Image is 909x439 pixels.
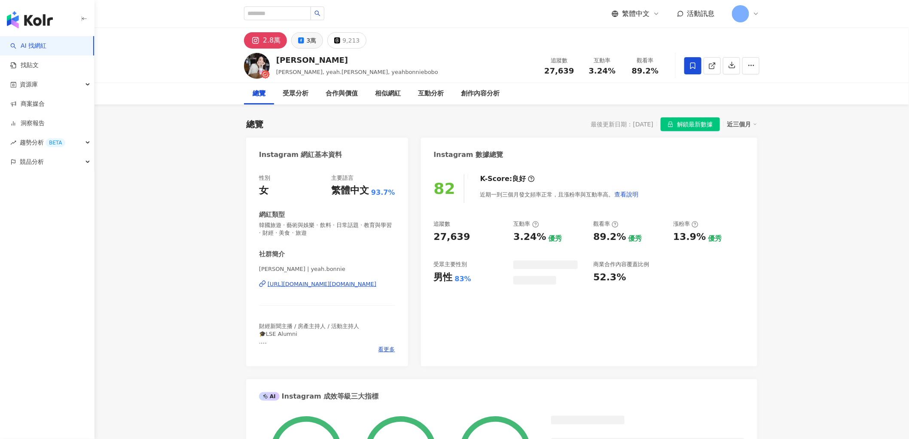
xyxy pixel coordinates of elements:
span: 查看說明 [615,191,639,198]
a: 商案媒合 [10,100,45,108]
span: [PERSON_NAME], yeah.[PERSON_NAME], yeahbonniebobo [276,69,438,75]
div: 13.9% [673,230,706,244]
img: logo [7,11,53,28]
div: 總覽 [246,118,263,130]
img: KOL Avatar [244,53,270,79]
div: 男性 [434,271,453,284]
div: 3萬 [306,34,316,46]
div: 27,639 [434,230,470,244]
div: 總覽 [253,89,265,99]
div: 互動率 [586,56,619,65]
button: 9,213 [327,32,366,49]
span: lock [668,121,674,127]
div: 52.3% [593,271,626,284]
div: 優秀 [549,234,562,243]
a: 洞察報告 [10,119,45,128]
div: Instagram 數據總覽 [434,150,503,160]
div: Instagram 成效等級三大指標 [259,392,378,401]
div: 漲粉率 [673,220,699,228]
span: 資源庫 [20,75,38,94]
span: 競品分析 [20,152,44,172]
span: 27,639 [544,66,574,75]
div: 創作內容分析 [461,89,500,99]
div: 受眾分析 [283,89,308,99]
a: searchAI 找網紅 [10,42,46,50]
div: [URL][DOMAIN_NAME][DOMAIN_NAME] [268,280,376,288]
a: [URL][DOMAIN_NAME][DOMAIN_NAME] [259,280,395,288]
span: 活動訊息 [687,9,715,18]
div: 繁體中文 [331,184,369,197]
div: 受眾主要性別 [434,261,467,268]
span: 趨勢分析 [20,133,65,152]
button: 解鎖最新數據 [661,117,720,131]
div: 83% [455,274,471,284]
span: 解鎖最新數據 [677,118,713,132]
div: 觀看率 [593,220,619,228]
div: Instagram 網紅基本資料 [259,150,342,160]
button: 2.8萬 [244,32,287,49]
div: 觀看率 [629,56,662,65]
div: 追蹤數 [434,220,451,228]
div: 良好 [512,174,526,184]
div: 合作與價值 [326,89,358,99]
div: AI [259,392,280,401]
div: 性別 [259,174,270,182]
div: [PERSON_NAME] [276,55,438,65]
span: rise [10,140,16,146]
span: search [314,10,320,16]
a: 找貼文 [10,61,39,70]
div: 近三個月 [727,119,757,130]
span: 93.7% [371,188,395,197]
div: 商業合作內容覆蓋比例 [593,261,649,268]
div: 82 [434,180,455,197]
span: 看更多 [378,346,395,353]
span: [PERSON_NAME] | yeah.bonnie [259,265,395,273]
div: 3.24% [513,230,546,244]
div: 主要語言 [331,174,354,182]
span: 韓國旅遊 · 藝術與娛樂 · 飲料 · 日常話題 · 教育與學習 · 財經 · 美食 · 旅遊 [259,221,395,237]
div: K-Score : [480,174,535,184]
div: 女 [259,184,268,197]
div: 優秀 [628,234,642,243]
div: 社群簡介 [259,250,285,259]
span: 89.2% [632,67,659,75]
span: 3.24% [589,67,616,75]
span: 財經新聞主播 / 房產主持人 / 活動主持人 🎓LSE Alumni . 💌[EMAIL_ADDRESS][DOMAIN_NAME] [PERSON_NAME]🐱@qqlittlebobo [259,323,363,361]
div: 近期一到三個月發文頻率正常，且漲粉率與互動率高。 [480,186,639,203]
div: 優秀 [708,234,722,243]
div: 追蹤數 [543,56,576,65]
span: 繁體中文 [622,9,650,18]
div: BETA [46,138,65,147]
div: 互動率 [513,220,539,228]
div: 互動分析 [418,89,444,99]
button: 3萬 [291,32,323,49]
div: 89.2% [593,230,626,244]
div: 9,213 [342,34,360,46]
div: 相似網紅 [375,89,401,99]
div: 網紅類型 [259,210,285,219]
div: 2.8萬 [263,34,281,46]
button: 查看說明 [614,186,639,203]
div: 最後更新日期：[DATE] [591,121,653,128]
